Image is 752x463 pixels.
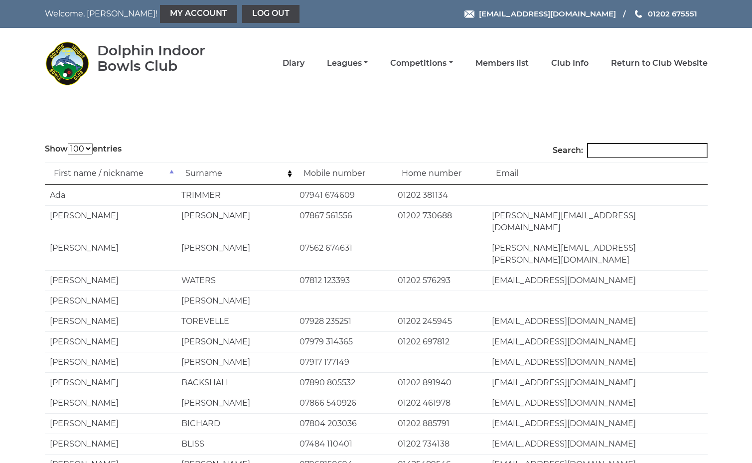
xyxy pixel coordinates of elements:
td: First name / nickname: activate to sort column descending [45,162,176,185]
td: [EMAIL_ADDRESS][DOMAIN_NAME] [487,393,708,413]
td: Home number [393,162,487,185]
td: [EMAIL_ADDRESS][DOMAIN_NAME] [487,270,708,291]
td: 07804 203036 [295,413,392,434]
img: Dolphin Indoor Bowls Club [45,41,90,86]
td: 01202 734138 [393,434,487,454]
td: [EMAIL_ADDRESS][DOMAIN_NAME] [487,352,708,372]
td: [PERSON_NAME] [176,205,295,238]
td: 07812 123393 [295,270,392,291]
a: Phone us 01202 675551 [633,8,697,19]
td: 07928 235251 [295,311,392,331]
td: [PERSON_NAME] [45,352,176,372]
td: [PERSON_NAME] [176,393,295,413]
td: [EMAIL_ADDRESS][DOMAIN_NAME] [487,311,708,331]
td: [PERSON_NAME] [45,372,176,393]
nav: Welcome, [PERSON_NAME]! [45,5,312,23]
td: 01202 576293 [393,270,487,291]
a: Diary [283,58,304,69]
td: [PERSON_NAME] [45,291,176,311]
td: 07866 540926 [295,393,392,413]
td: 01202 381134 [393,185,487,205]
td: Surname: activate to sort column ascending [176,162,295,185]
td: [PERSON_NAME] [45,434,176,454]
td: 07979 314365 [295,331,392,352]
td: 07917 177149 [295,352,392,372]
a: Log out [242,5,300,23]
label: Show entries [45,143,122,155]
td: 01202 245945 [393,311,487,331]
td: [PERSON_NAME] [45,270,176,291]
img: Email [464,10,474,18]
td: 07562 674631 [295,238,392,270]
td: 07941 674609 [295,185,392,205]
td: Mobile number [295,162,392,185]
td: [PERSON_NAME] [176,238,295,270]
td: [EMAIL_ADDRESS][DOMAIN_NAME] [487,331,708,352]
span: [EMAIL_ADDRESS][DOMAIN_NAME] [479,9,616,18]
td: [PERSON_NAME] [176,352,295,372]
select: Showentries [68,143,93,154]
td: 01202 891940 [393,372,487,393]
td: 07890 805532 [295,372,392,393]
td: [EMAIL_ADDRESS][DOMAIN_NAME] [487,413,708,434]
td: 01202 730688 [393,205,487,238]
a: My Account [160,5,237,23]
td: [PERSON_NAME] [176,291,295,311]
label: Search: [553,143,708,158]
a: Leagues [327,58,368,69]
a: Return to Club Website [611,58,708,69]
img: Phone us [635,10,642,18]
div: Dolphin Indoor Bowls Club [97,43,234,74]
td: 01202 697812 [393,331,487,352]
td: BACKSHALL [176,372,295,393]
input: Search: [587,143,708,158]
td: [EMAIL_ADDRESS][DOMAIN_NAME] [487,434,708,454]
td: 01202 885791 [393,413,487,434]
td: Ada [45,185,176,205]
td: BICHARD [176,413,295,434]
td: [PERSON_NAME] [45,331,176,352]
td: [PERSON_NAME][EMAIL_ADDRESS][PERSON_NAME][DOMAIN_NAME] [487,238,708,270]
a: Competitions [390,58,452,69]
span: 01202 675551 [648,9,697,18]
td: [PERSON_NAME] [45,238,176,270]
a: Club Info [551,58,589,69]
td: 07867 561556 [295,205,392,238]
td: BLISS [176,434,295,454]
td: [PERSON_NAME] [45,311,176,331]
td: [PERSON_NAME] [45,413,176,434]
td: Email [487,162,708,185]
td: [PERSON_NAME] [45,205,176,238]
a: Members list [475,58,529,69]
td: [PERSON_NAME] [176,331,295,352]
a: Email [EMAIL_ADDRESS][DOMAIN_NAME] [464,8,616,19]
td: TOREVELLE [176,311,295,331]
td: 01202 461978 [393,393,487,413]
td: [PERSON_NAME] [45,393,176,413]
td: WATERS [176,270,295,291]
td: 07484 110401 [295,434,392,454]
td: [PERSON_NAME][EMAIL_ADDRESS][DOMAIN_NAME] [487,205,708,238]
td: TRIMMER [176,185,295,205]
td: [EMAIL_ADDRESS][DOMAIN_NAME] [487,372,708,393]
